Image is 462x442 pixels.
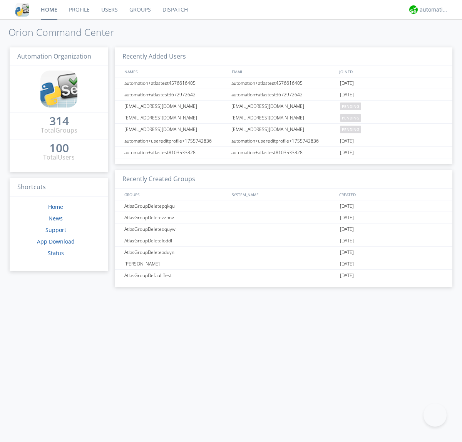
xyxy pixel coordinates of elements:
[122,212,229,223] div: AtlasGroupDeletezzhov
[115,270,452,281] a: AtlasGroupDefaultTest[DATE]
[122,270,229,281] div: AtlasGroupDefaultTest
[115,258,452,270] a: [PERSON_NAME][DATE]
[122,147,229,158] div: automation+atlastest8103533828
[340,147,354,158] span: [DATE]
[49,117,69,126] a: 314
[115,47,452,66] h3: Recently Added Users
[122,77,229,89] div: automation+atlastest4576616405
[340,103,361,110] span: pending
[41,126,77,135] div: Total Groups
[10,178,108,197] h3: Shortcuts
[340,77,354,89] span: [DATE]
[48,203,63,210] a: Home
[40,71,77,108] img: cddb5a64eb264b2086981ab96f4c1ba7
[122,224,229,235] div: AtlasGroupDeleteoquyw
[337,66,445,77] div: JOINED
[49,144,69,153] a: 100
[115,77,452,89] a: automation+atlastest4576616405automation+atlastest4576616405[DATE]
[229,89,338,100] div: automation+atlastest3672972642
[340,235,354,247] span: [DATE]
[45,226,66,234] a: Support
[115,200,452,212] a: AtlasGroupDeletepqkqu[DATE]
[122,258,229,269] div: [PERSON_NAME]
[229,147,338,158] div: automation+atlastest8103533828
[340,258,354,270] span: [DATE]
[122,247,229,258] div: AtlasGroupDeleteaduyn
[340,224,354,235] span: [DATE]
[337,189,445,200] div: CREATED
[115,135,452,147] a: automation+usereditprofile+1755742836automation+usereditprofile+1755742836[DATE]
[340,114,361,122] span: pending
[230,189,337,200] div: SYSTEM_NAME
[43,153,75,162] div: Total Users
[229,112,338,123] div: [EMAIL_ADDRESS][DOMAIN_NAME]
[122,124,229,135] div: [EMAIL_ADDRESS][DOMAIN_NAME]
[49,215,63,222] a: News
[115,101,452,112] a: [EMAIL_ADDRESS][DOMAIN_NAME][EMAIL_ADDRESS][DOMAIN_NAME]pending
[115,170,452,189] h3: Recently Created Groups
[229,101,338,112] div: [EMAIL_ADDRESS][DOMAIN_NAME]
[340,270,354,281] span: [DATE]
[115,147,452,158] a: automation+atlastest8103533828automation+atlastest8103533828[DATE]
[229,124,338,135] div: [EMAIL_ADDRESS][DOMAIN_NAME]
[115,89,452,101] a: automation+atlastest3672972642automation+atlastest3672972642[DATE]
[340,89,354,101] span: [DATE]
[115,224,452,235] a: AtlasGroupDeleteoquyw[DATE]
[122,200,229,212] div: AtlasGroupDeletepqkqu
[423,403,447,427] iframe: Toggle Customer Support
[122,112,229,123] div: [EMAIL_ADDRESS][DOMAIN_NAME]
[49,144,69,152] div: 100
[115,112,452,124] a: [EMAIL_ADDRESS][DOMAIN_NAME][EMAIL_ADDRESS][DOMAIN_NAME]pending
[115,247,452,258] a: AtlasGroupDeleteaduyn[DATE]
[340,135,354,147] span: [DATE]
[122,89,229,100] div: automation+atlastest3672972642
[15,3,29,17] img: cddb5a64eb264b2086981ab96f4c1ba7
[229,77,338,89] div: automation+atlastest4576616405
[340,212,354,224] span: [DATE]
[17,52,91,61] span: Automation Organization
[340,200,354,212] span: [DATE]
[122,101,229,112] div: [EMAIL_ADDRESS][DOMAIN_NAME]
[115,235,452,247] a: AtlasGroupDeleteloddi[DATE]
[49,117,69,125] div: 314
[48,249,64,257] a: Status
[37,238,75,245] a: App Download
[420,6,449,13] div: automation+atlas
[229,135,338,146] div: automation+usereditprofile+1755742836
[122,66,228,77] div: NAMES
[409,5,418,14] img: d2d01cd9b4174d08988066c6d424eccd
[122,135,229,146] div: automation+usereditprofile+1755742836
[115,212,452,224] a: AtlasGroupDeletezzhov[DATE]
[340,247,354,258] span: [DATE]
[230,66,337,77] div: EMAIL
[340,126,361,133] span: pending
[122,235,229,246] div: AtlasGroupDeleteloddi
[115,124,452,135] a: [EMAIL_ADDRESS][DOMAIN_NAME][EMAIL_ADDRESS][DOMAIN_NAME]pending
[122,189,228,200] div: GROUPS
